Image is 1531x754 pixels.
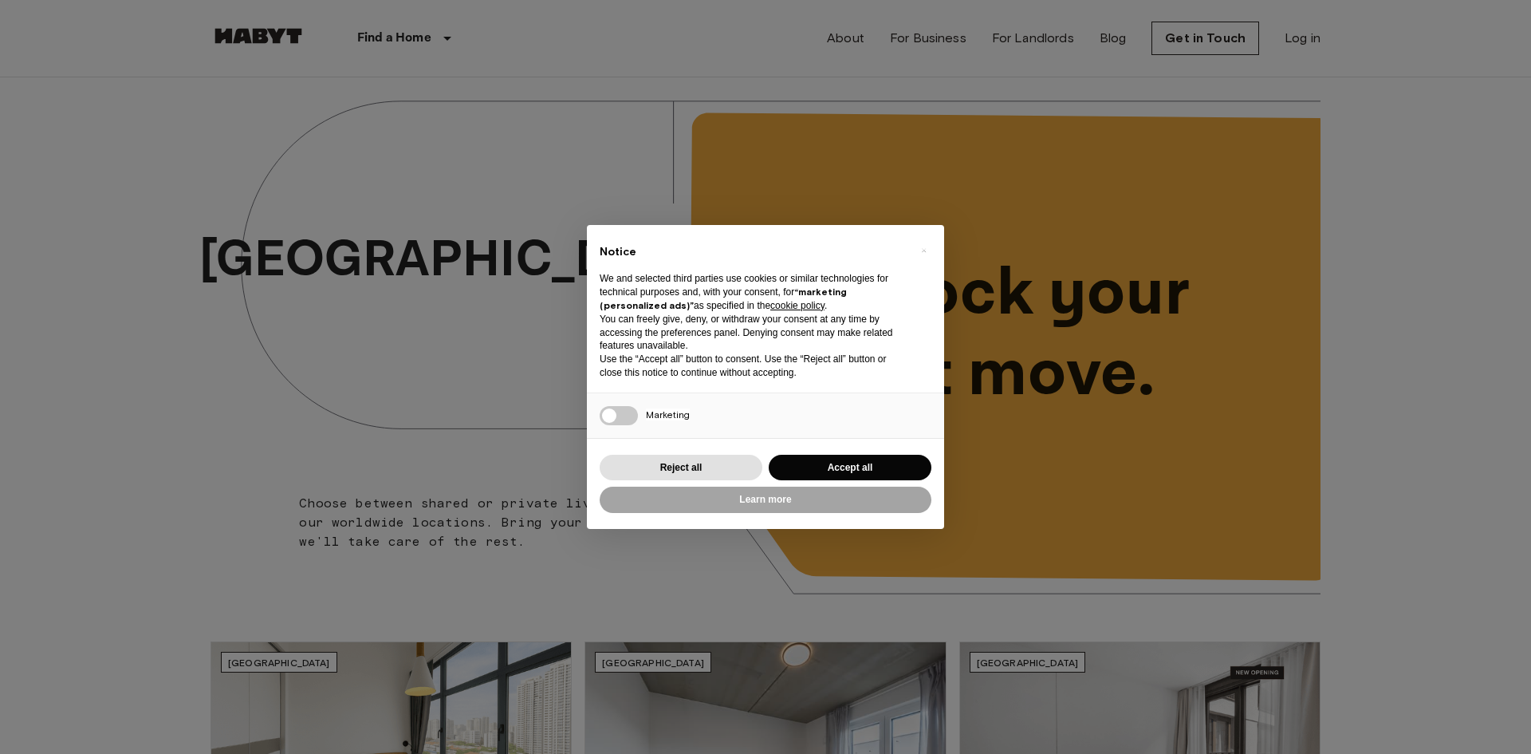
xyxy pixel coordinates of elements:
button: Learn more [600,487,931,513]
a: cookie policy [770,300,825,311]
button: Close this notice [911,238,936,263]
p: You can freely give, deny, or withdraw your consent at any time by accessing the preferences pane... [600,313,906,353]
h2: Notice [600,244,906,260]
p: We and selected third parties use cookies or similar technologies for technical purposes and, wit... [600,272,906,312]
button: Accept all [769,455,931,481]
span: Marketing [646,409,690,420]
p: Use the “Accept all” button to consent. Use the “Reject all” button or close this notice to conti... [600,353,906,380]
span: × [921,241,927,260]
strong: “marketing (personalized ads)” [600,286,847,311]
button: Reject all [600,455,762,481]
